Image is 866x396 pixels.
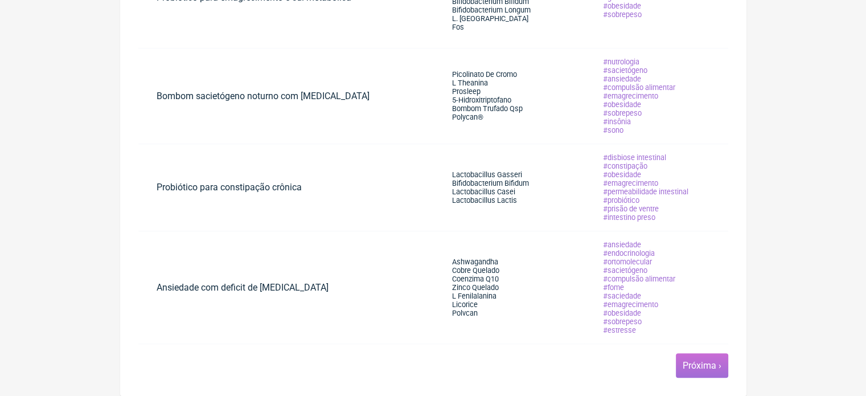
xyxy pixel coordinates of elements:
[602,240,642,249] span: ansiedade
[452,309,478,317] span: Polvcan
[602,275,676,283] span: compulsão alimentar
[452,87,481,96] span: Prosleep
[602,266,649,275] span: sacietógeno
[602,205,660,213] span: prisão de ventre
[602,126,625,134] span: sono
[452,96,511,104] span: 5-Hidroxitriptofano
[602,179,659,187] span: emagrecimento
[584,231,695,344] a: ansiedade endocrinologia ortomolecular sacietógeno compulsão alimentar fome saciedade emagrecimen...
[602,283,625,292] span: fome
[602,162,649,170] span: constipação
[452,70,517,79] span: Picolinato De Cromo
[602,2,642,10] span: obesidade
[452,258,498,266] span: Ashwagandha
[452,283,499,292] span: Zinco Quelado
[452,6,531,14] span: Bifidobacterium Longum
[452,104,523,113] span: Bombom Trufado Qsp
[434,154,547,221] a: Lactobacillus Gasseri Bifidobacterium Bifidum Lactobacillus Casei Lactobacillus Lactis
[602,326,637,334] span: estresse
[452,179,529,187] span: Bifidobacterium Bifidum
[602,58,641,66] span: nutrologia
[584,48,695,144] a: nutrologia sacietógeno ansiedade compulsão alimentar emagrecimento obesidade sobrepeso insônia sono
[602,317,643,326] span: sobrepeso
[602,213,656,222] span: intestino preso
[602,300,659,309] span: emagrecimento
[138,353,728,378] nav: pager
[452,187,515,196] span: Lactobacillus Casei
[602,196,641,205] span: probiótico
[452,292,496,300] span: L Fenilalanina
[602,100,642,109] span: obesidade
[602,292,642,300] span: saciedade
[602,83,676,92] span: compulsão alimentar
[452,14,528,23] span: L. [GEOGRAPHIC_DATA]
[452,170,522,179] span: Lactobacillus Gasseri
[602,187,689,196] span: permeabilidade intestinal
[602,10,643,19] span: sobrepeso
[602,92,659,100] span: emagrecimento
[452,266,499,275] span: Cobre Quelado
[452,23,464,31] span: Fos
[452,275,499,283] span: Coenzima Q10
[138,273,347,302] a: Ansiedade com deficit de [MEDICAL_DATA]
[138,173,320,202] a: Probiótico para constipação crônica
[584,144,708,231] a: disbiose intestinal constipação obesidade emagrecimento permeabilidade intestinal probiótico pris...
[452,79,488,87] span: L Theanina
[602,249,656,258] span: endocrinologia
[602,170,642,179] span: obesidade
[452,113,483,121] span: Polycan®
[602,153,667,162] span: disbiose intestinal
[602,258,653,266] span: ortomolecular
[602,309,642,317] span: obesidade
[434,54,541,138] a: Picolinato De Cromo L Theanina Prosleep 5-Hidroxitriptofano Bombom Trufado Qsp Polycan®
[602,75,642,83] span: ansiedade
[602,109,643,117] span: sobrepeso
[138,81,388,111] a: Bombom sacietógeno noturno com [MEDICAL_DATA]
[452,196,517,205] span: Lactobacillus Lactis
[602,117,632,126] span: insônia
[602,66,649,75] span: sacietógeno
[434,241,518,334] a: Ashwagandha Cobre Quelado Coenzima Q10 Zinco Quelado L Fenilalanina Licorice Polvcan
[683,360,721,371] a: Próxima ›
[452,300,478,309] span: Licorice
